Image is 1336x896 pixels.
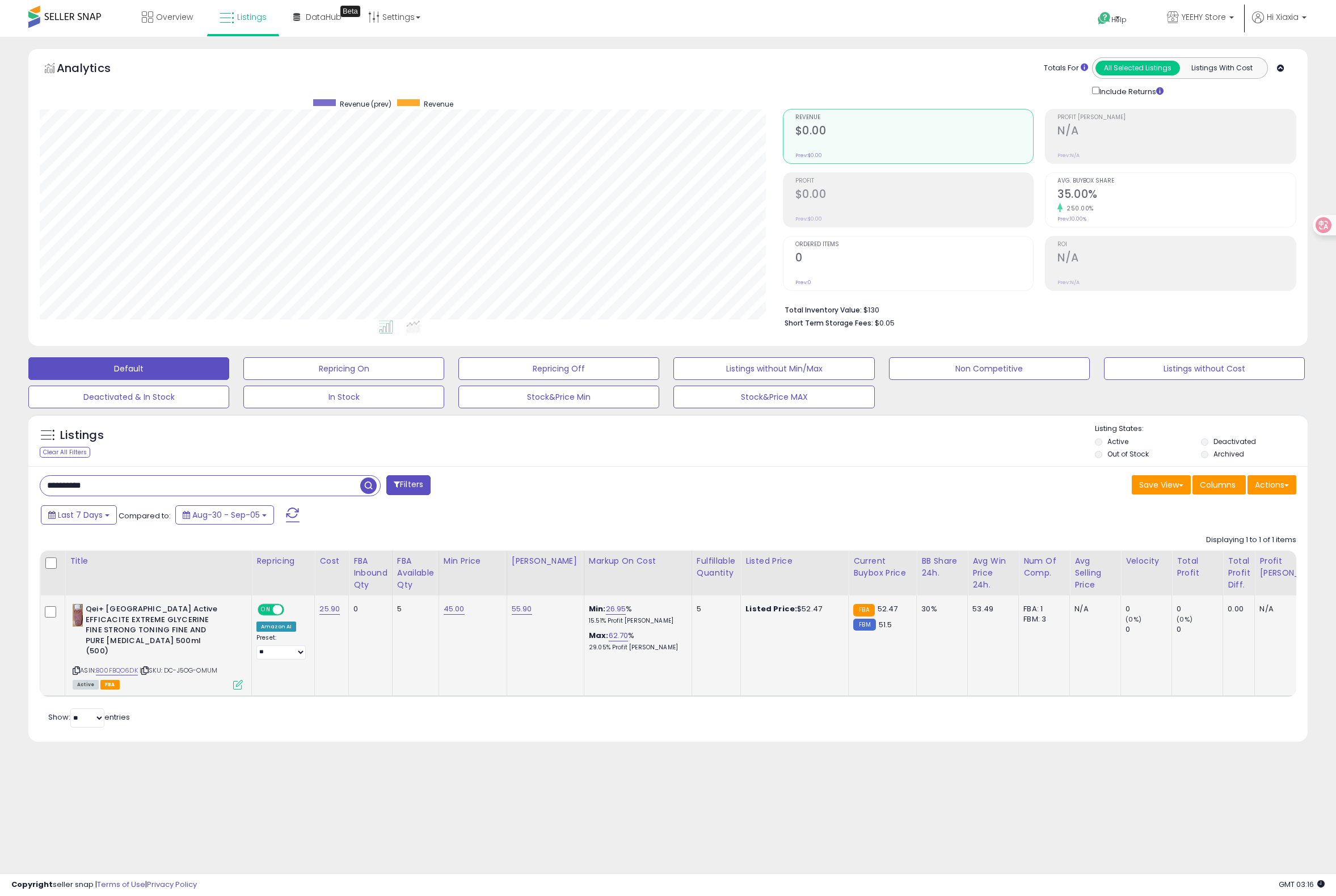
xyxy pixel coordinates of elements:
button: Actions [1248,475,1296,495]
label: Active [1107,437,1128,446]
div: 0 [1177,624,1223,635]
div: N/A [1074,604,1112,614]
span: ROI [1057,242,1296,248]
span: Avg. Buybox Share [1057,178,1296,184]
h2: $0.00 [795,124,1034,140]
div: 0 [1177,604,1223,614]
div: 0.00 [1228,604,1246,614]
i: Get Help [1097,11,1111,26]
span: 51.5 [879,619,892,630]
p: 29.05% Profit [PERSON_NAME] [589,644,683,652]
div: 53.49 [972,604,1010,614]
div: Num of Comp. [1023,555,1065,579]
button: Filters [386,475,431,495]
div: Total Profit [1177,555,1218,579]
span: Aug-30 - Sep-05 [192,509,260,521]
div: 0 [1126,624,1171,635]
small: Prev: N/A [1057,152,1080,159]
h5: Analytics [57,60,133,79]
label: Deactivated [1213,437,1256,446]
small: (0%) [1177,615,1192,624]
b: Max: [589,630,609,641]
div: N/A [1259,604,1323,614]
div: $52.47 [745,604,840,614]
button: Deactivated & In Stock [28,386,229,408]
span: OFF [283,605,301,615]
b: Short Term Storage Fees: [785,318,873,328]
small: 250.00% [1063,204,1094,213]
div: Amazon AI [256,622,296,632]
span: | SKU: DC-J5OG-OMUM [140,666,217,675]
div: Profit [PERSON_NAME] [1259,555,1327,579]
div: Repricing [256,555,310,567]
h2: N/A [1057,251,1296,267]
span: YEEHY Store [1182,11,1226,23]
button: All Selected Listings [1095,61,1180,75]
h2: N/A [1057,124,1296,140]
th: The percentage added to the cost of goods (COGS) that forms the calculator for Min & Max prices. [584,551,692,595]
button: Stock&Price MAX [673,386,874,408]
div: 0 [1126,604,1171,614]
div: ASIN: [73,604,243,688]
button: Non Competitive [889,357,1090,380]
button: Listings without Min/Max [673,357,874,380]
div: FBM: 3 [1023,614,1061,624]
div: Displaying 1 to 1 of 1 items [1206,535,1296,546]
a: Help [1089,3,1149,37]
span: Overview [156,11,193,23]
div: [PERSON_NAME] [512,555,579,567]
span: DataHub [306,11,342,23]
button: Columns [1192,475,1246,495]
a: Hi Xiaxia [1252,11,1307,37]
span: Revenue [424,99,453,109]
div: FBA inbound Qty [353,555,387,591]
small: FBA [853,604,874,616]
b: Min: [589,603,606,614]
img: 31XOaq8fr7L._SL40_.jpg [73,604,83,627]
h2: 0 [795,251,1034,267]
li: $130 [785,302,1288,316]
span: 52.47 [878,603,898,614]
b: Total Inventory Value: [785,305,862,315]
small: Prev: $0.00 [795,152,822,159]
div: Preset: [256,634,306,660]
small: Prev: 10.00% [1057,215,1086,222]
div: Velocity [1126,555,1167,567]
label: Out of Stock [1107,449,1149,459]
div: Avg Selling Price [1074,555,1116,591]
div: Clear All Filters [40,447,90,458]
span: Compared to: [119,510,171,521]
span: Columns [1200,479,1236,491]
button: Last 7 Days [41,505,117,525]
button: Listings without Cost [1104,357,1305,380]
p: 15.51% Profit [PERSON_NAME] [589,617,683,625]
div: Total Profit Diff. [1228,555,1250,591]
small: Prev: N/A [1057,279,1080,286]
div: Min Price [444,555,502,567]
a: 26.95 [606,603,626,615]
button: Default [28,357,229,380]
span: Profit [795,178,1034,184]
div: Current Buybox Price [853,555,912,579]
p: Listing States: [1095,424,1308,434]
span: Help [1111,15,1127,24]
span: Show: entries [48,712,130,722]
a: 45.00 [444,603,465,615]
div: Listed Price [745,555,844,567]
div: FBA Available Qty [397,555,434,591]
button: Listings With Cost [1179,61,1264,75]
span: All listings currently available for purchase on Amazon [73,680,99,690]
h2: $0.00 [795,188,1034,203]
div: Include Returns [1084,84,1177,98]
a: 25.90 [319,603,340,615]
div: 5 [697,604,732,614]
label: Archived [1213,449,1244,459]
div: Tooltip anchor [340,6,360,17]
button: Repricing On [243,357,444,380]
span: FBA [100,680,120,690]
a: B00FBQO6DK [96,666,138,675]
div: Cost [319,555,344,567]
small: FBM [853,619,875,631]
small: Prev: $0.00 [795,215,822,222]
h5: Listings [60,428,104,443]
